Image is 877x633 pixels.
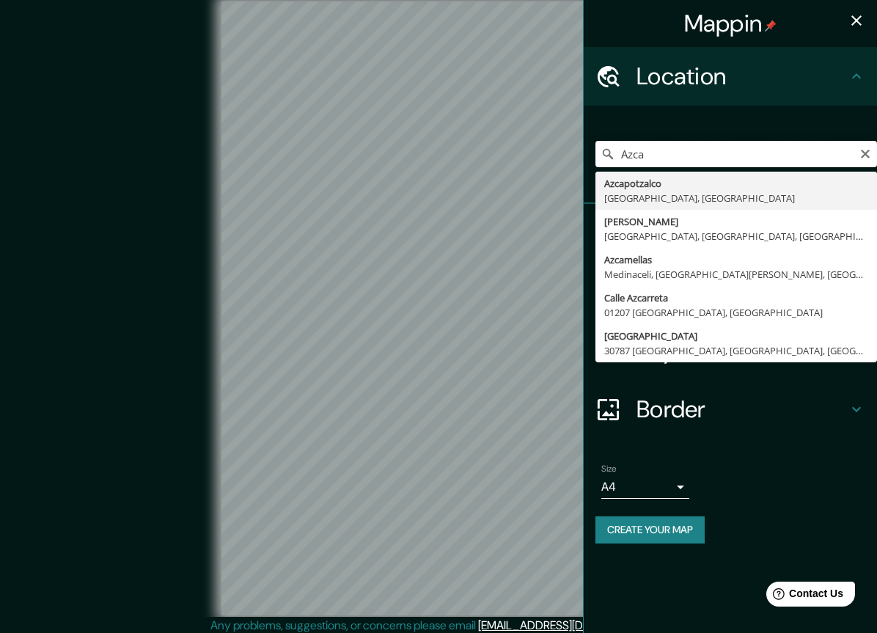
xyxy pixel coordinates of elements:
[595,141,877,167] input: Pick your city or area
[595,516,705,544] button: Create your map
[584,204,877,263] div: Pins
[604,176,868,191] div: Azcapotzalco
[684,9,777,38] h4: Mappin
[584,321,877,380] div: Layout
[601,475,689,499] div: A4
[636,395,848,424] h4: Border
[604,329,868,343] div: [GEOGRAPHIC_DATA]
[601,463,617,475] label: Size
[636,336,848,365] h4: Layout
[604,252,868,267] div: Azcamellas
[746,576,861,617] iframe: Help widget launcher
[604,290,868,305] div: Calle Azcarreta
[604,267,868,282] div: Medinaceli, [GEOGRAPHIC_DATA][PERSON_NAME], [GEOGRAPHIC_DATA]
[584,263,877,321] div: Style
[636,62,848,91] h4: Location
[584,380,877,439] div: Border
[604,214,868,229] div: [PERSON_NAME]
[859,146,871,160] button: Clear
[604,191,868,205] div: [GEOGRAPHIC_DATA], [GEOGRAPHIC_DATA]
[765,20,777,32] img: pin-icon.png
[604,305,868,320] div: 01207 [GEOGRAPHIC_DATA], [GEOGRAPHIC_DATA]
[604,343,868,358] div: 30787 [GEOGRAPHIC_DATA], [GEOGRAPHIC_DATA], [GEOGRAPHIC_DATA]
[584,47,877,106] div: Location
[221,1,656,615] canvas: Map
[478,618,659,633] a: [EMAIL_ADDRESS][DOMAIN_NAME]
[604,229,868,244] div: [GEOGRAPHIC_DATA], [GEOGRAPHIC_DATA], [GEOGRAPHIC_DATA]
